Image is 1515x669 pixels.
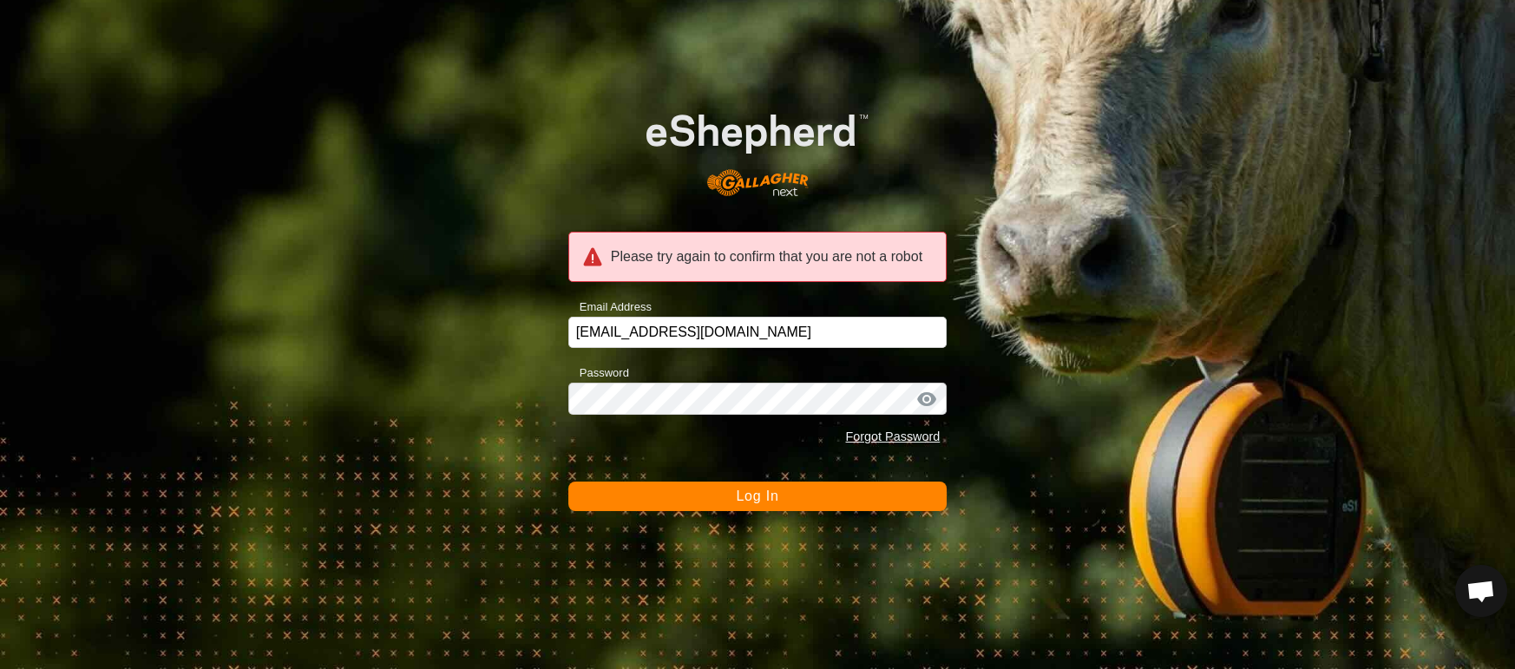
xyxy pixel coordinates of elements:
[1455,565,1507,617] a: Open chat
[568,298,652,316] label: Email Address
[568,317,948,348] input: Email Address
[568,232,948,282] div: Please try again to confirm that you are not a robot
[568,482,948,511] button: Log In
[736,489,778,503] span: Log In
[606,82,908,212] img: E-shepherd Logo
[845,430,940,443] a: Forgot Password
[568,364,629,382] label: Password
